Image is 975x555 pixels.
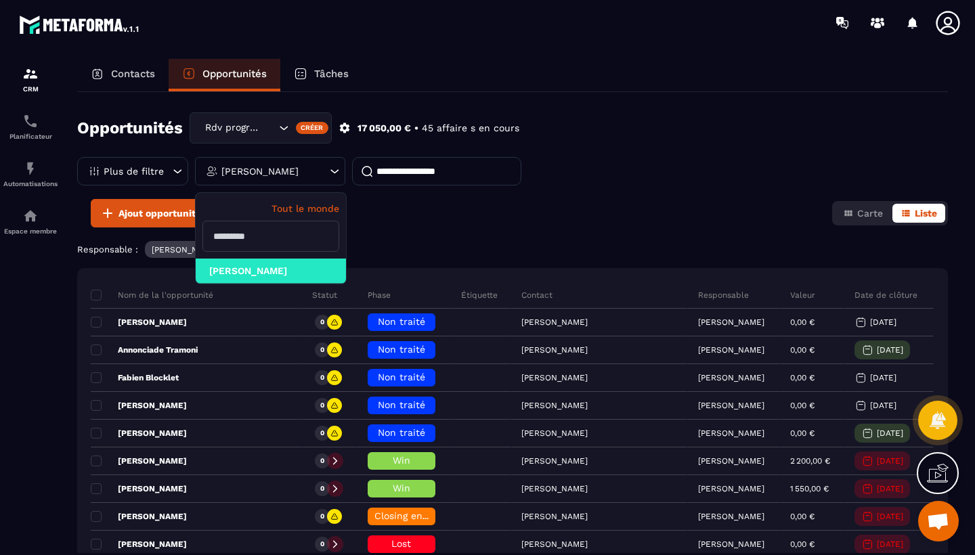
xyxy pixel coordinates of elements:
span: Rdv programmé [202,120,262,135]
p: 0 [320,345,324,355]
input: Search for option [262,120,276,135]
p: • [414,122,418,135]
p: 0,00 € [790,373,815,382]
p: [PERSON_NAME] [152,245,218,254]
a: Contacts [77,59,169,91]
p: Valeur [790,290,815,301]
p: 0 [320,539,324,549]
span: Closing en cours [374,510,452,521]
p: Nom de la l'opportunité [91,290,213,301]
p: [PERSON_NAME] [698,484,764,493]
span: Win [393,483,410,493]
p: 0,00 € [790,401,815,410]
span: Win [393,455,410,466]
p: [PERSON_NAME] [91,539,187,550]
p: [PERSON_NAME] [698,317,764,327]
p: [PERSON_NAME] [698,456,764,466]
p: 1 550,00 € [790,484,829,493]
p: 0,00 € [790,512,815,521]
a: automationsautomationsEspace membre [3,198,58,245]
span: Ajout opportunité [118,206,201,220]
p: 0,00 € [790,539,815,549]
a: schedulerschedulerPlanificateur [3,103,58,150]
div: Créer [296,122,329,134]
p: [PERSON_NAME] [91,456,187,466]
p: Statut [312,290,337,301]
p: 17 050,00 € [357,122,411,135]
span: Non traité [378,427,425,438]
img: automations [22,160,39,177]
p: Plus de filtre [104,166,164,176]
p: [DATE] [877,428,903,438]
p: Contact [521,290,552,301]
p: [PERSON_NAME] [698,512,764,521]
p: [PERSON_NAME] [698,539,764,549]
p: [DATE] [870,373,896,382]
a: formationformationCRM [3,56,58,103]
p: Automatisations [3,180,58,187]
p: Espace membre [3,227,58,235]
p: Tâches [314,68,349,80]
p: 0,00 € [790,345,815,355]
p: [PERSON_NAME] [698,345,764,355]
p: 2 200,00 € [790,456,830,466]
p: [DATE] [870,401,896,410]
p: Responsable [698,290,749,301]
a: Opportunités [169,59,280,91]
p: [DATE] [877,539,903,549]
a: automationsautomationsAutomatisations [3,150,58,198]
p: CRM [3,85,58,93]
img: logo [19,12,141,37]
p: Tout le monde [202,203,339,214]
p: Phase [368,290,391,301]
p: Fabien Blocklet [91,372,179,383]
img: automations [22,208,39,224]
p: [PERSON_NAME] [698,373,764,382]
p: Contacts [111,68,155,80]
p: [DATE] [877,512,903,521]
p: [PERSON_NAME] [221,166,299,176]
span: Non traité [378,316,425,327]
p: 0,00 € [790,317,815,327]
p: [PERSON_NAME] [91,317,187,328]
span: Lost [391,538,411,549]
p: [DATE] [877,456,903,466]
p: Étiquette [461,290,498,301]
a: Tâches [280,59,362,91]
li: [PERSON_NAME] [196,259,346,284]
h2: Opportunités [77,114,183,141]
div: Search for option [190,112,332,143]
p: 0 [320,317,324,327]
img: formation [22,66,39,82]
p: 0 [320,373,324,382]
p: [PERSON_NAME] [91,400,187,411]
p: 0 [320,512,324,521]
p: [PERSON_NAME] [698,401,764,410]
p: Date de clôture [854,290,917,301]
button: Carte [835,204,891,223]
button: Ajout opportunité [91,199,210,227]
span: Non traité [378,344,425,355]
img: scheduler [22,113,39,129]
p: 0 [320,428,324,438]
p: [DATE] [877,484,903,493]
span: Liste [915,208,937,219]
p: 0 [320,484,324,493]
a: Ouvrir le chat [918,501,959,541]
p: Responsable : [77,244,138,254]
p: 0,00 € [790,428,815,438]
p: [PERSON_NAME] [91,483,187,494]
p: Planificateur [3,133,58,140]
p: Opportunités [202,68,267,80]
span: Non traité [378,372,425,382]
span: Carte [857,208,883,219]
span: Non traité [378,399,425,410]
p: [PERSON_NAME] [91,511,187,522]
p: [DATE] [877,345,903,355]
p: [DATE] [870,317,896,327]
p: Annonciade Tramoni [91,345,198,355]
p: 0 [320,456,324,466]
p: 0 [320,401,324,410]
p: [PERSON_NAME] [698,428,764,438]
p: 45 affaire s en cours [422,122,519,135]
